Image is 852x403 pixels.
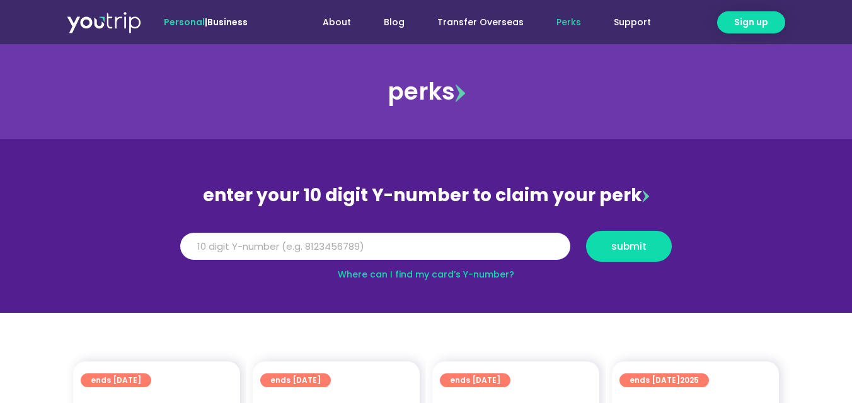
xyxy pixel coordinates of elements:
form: Y Number [180,231,672,271]
span: ends [DATE] [91,373,141,387]
a: ends [DATE]2025 [619,373,709,387]
span: ends [DATE] [630,373,699,387]
span: | [164,16,248,28]
a: About [306,11,367,34]
a: Blog [367,11,421,34]
span: Personal [164,16,205,28]
span: 2025 [680,375,699,385]
a: Business [207,16,248,28]
span: submit [611,242,647,251]
div: enter your 10 digit Y-number to claim your perk [174,179,678,212]
span: ends [DATE] [450,373,500,387]
a: Sign up [717,11,785,33]
a: Support [597,11,667,34]
input: 10 digit Y-number (e.g. 8123456789) [180,233,570,260]
span: ends [DATE] [270,373,321,387]
a: Where can I find my card’s Y-number? [338,268,514,281]
a: ends [DATE] [81,373,151,387]
a: ends [DATE] [440,373,510,387]
span: Sign up [734,16,768,29]
nav: Menu [282,11,667,34]
a: Perks [540,11,597,34]
a: ends [DATE] [260,373,331,387]
a: Transfer Overseas [421,11,540,34]
button: submit [586,231,672,262]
